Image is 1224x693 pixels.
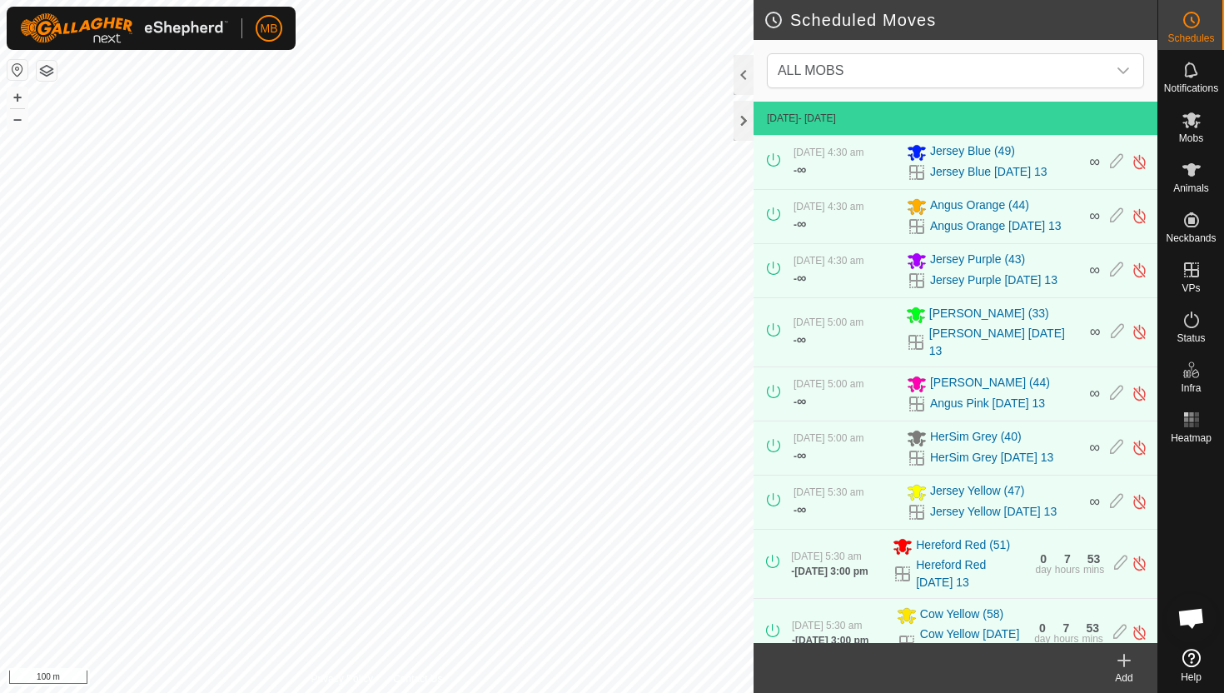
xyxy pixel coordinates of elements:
span: [DATE] 5:30 am [794,486,863,498]
span: [DATE] 4:30 am [794,201,863,212]
button: Map Layers [37,61,57,81]
span: MB [261,20,278,37]
div: - [794,214,806,234]
div: hours [1055,565,1080,575]
span: Jersey Purple (43) [930,251,1025,271]
span: ∞ [797,271,806,285]
span: ALL MOBS [771,54,1107,87]
img: Turn off schedule move [1132,323,1147,341]
span: [DATE] 5:00 am [794,378,863,390]
span: ∞ [1089,153,1100,170]
a: Jersey Blue [DATE] 13 [930,163,1047,181]
span: [DATE] 5:00 am [794,432,863,444]
button: Reset Map [7,60,27,80]
div: 7 [1064,553,1071,565]
div: - [794,391,806,411]
img: Turn off schedule move [1132,439,1147,456]
span: [DATE] 4:30 am [794,255,863,267]
span: Heatmap [1171,433,1212,443]
h2: Scheduled Moves [764,10,1157,30]
span: ∞ [1089,262,1100,278]
span: Status [1177,333,1205,343]
a: Privacy Policy [311,671,373,686]
span: Animals [1173,183,1209,193]
span: Hereford Red (51) [916,536,1010,556]
img: Turn off schedule move [1132,624,1147,641]
div: Open chat [1167,593,1217,643]
div: mins [1083,565,1104,575]
a: Hereford Red [DATE] 13 [916,556,1025,591]
span: [DATE] 3:00 pm [795,635,868,646]
span: ∞ [797,217,806,231]
div: hours [1054,634,1079,644]
div: 0 [1039,622,1046,634]
img: Turn off schedule move [1132,385,1147,402]
div: day [1036,565,1052,575]
div: day [1034,634,1050,644]
div: - [791,564,868,579]
span: [DATE] 3:00 pm [794,566,868,577]
span: [DATE] 4:30 am [794,147,863,158]
span: ∞ [1089,493,1100,510]
div: - [794,446,806,466]
a: HerSim Grey [DATE] 13 [930,449,1053,466]
span: Jersey Yellow (47) [930,482,1025,502]
div: - [792,633,868,648]
div: 0 [1040,553,1047,565]
div: dropdown trigger [1107,54,1140,87]
div: mins [1082,634,1103,644]
a: Help [1158,642,1224,689]
span: [DATE] 5:30 am [792,620,862,631]
span: Infra [1181,383,1201,393]
a: Cow Yellow [DATE] 13 [920,626,1024,661]
span: Neckbands [1166,233,1216,243]
img: Turn off schedule move [1132,207,1147,225]
span: ∞ [797,394,806,408]
span: [PERSON_NAME] (44) [930,374,1050,394]
span: ∞ [797,502,806,516]
img: Turn off schedule move [1132,555,1147,572]
span: Mobs [1179,133,1203,143]
span: Jersey Blue (49) [930,142,1015,162]
span: ∞ [797,332,806,346]
span: Angus Orange (44) [930,197,1029,217]
a: [PERSON_NAME] [DATE] 13 [929,325,1080,360]
span: ∞ [1089,207,1100,224]
span: VPs [1182,283,1200,293]
div: - [794,160,806,180]
span: HerSim Grey (40) [930,428,1022,448]
div: - [794,268,806,288]
div: - [794,330,806,350]
a: Angus Orange [DATE] 13 [930,217,1062,235]
span: [DATE] [767,112,799,124]
div: 7 [1063,622,1070,634]
div: - [794,500,806,520]
span: Cow Yellow (58) [920,606,1003,626]
button: – [7,109,27,129]
span: [PERSON_NAME] (33) [929,305,1049,325]
span: ∞ [1089,385,1100,401]
span: ALL MOBS [778,63,843,77]
span: Schedules [1167,33,1214,43]
span: ∞ [797,448,806,462]
button: + [7,87,27,107]
span: Help [1181,672,1202,682]
span: ∞ [1089,439,1100,456]
div: Add [1091,671,1157,686]
span: - [DATE] [799,112,836,124]
a: Jersey Yellow [DATE] 13 [930,503,1057,521]
span: [DATE] 5:30 am [791,551,861,562]
div: 53 [1087,553,1101,565]
a: Angus Pink [DATE] 13 [930,395,1045,412]
a: Contact Us [393,671,442,686]
img: Gallagher Logo [20,13,228,43]
span: Notifications [1164,83,1218,93]
span: [DATE] 5:00 am [794,317,863,328]
img: Turn off schedule move [1132,153,1147,171]
a: Jersey Purple [DATE] 13 [930,272,1057,289]
span: ∞ [1090,323,1101,340]
img: Turn off schedule move [1132,493,1147,511]
img: Turn off schedule move [1132,262,1147,279]
span: ∞ [797,162,806,177]
div: 53 [1086,622,1099,634]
